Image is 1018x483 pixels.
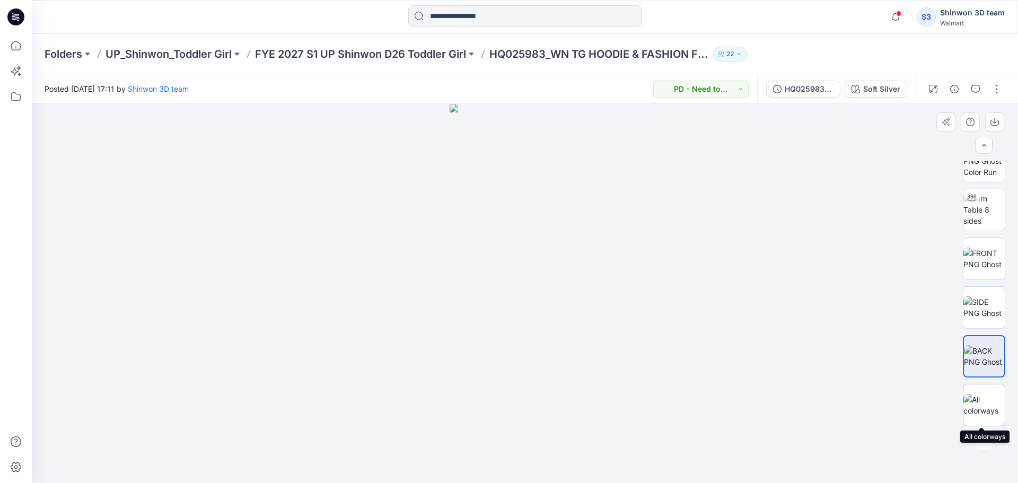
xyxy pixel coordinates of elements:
a: Shinwon 3D team [128,84,189,93]
img: Turn Table 8 sides [963,193,1005,226]
div: Walmart [940,19,1005,27]
p: 22 [726,48,734,60]
button: 22 [713,47,747,62]
img: Front PNG Ghost Color Run [963,144,1005,178]
img: eyJhbGciOiJIUzI1NiIsImtpZCI6IjAiLCJzbHQiOiJzZXMiLCJ0eXAiOiJKV1QifQ.eyJkYXRhIjp7InR5cGUiOiJzdG9yYW... [450,104,600,483]
span: Posted [DATE] 17:11 by [45,83,189,94]
div: HQ025983_WN TG HOODIE & FASHION FLEECE JOGGER SET [785,83,833,95]
button: HQ025983_WN TG HOODIE & FASHION FLEECE JOGGER SET [766,81,840,98]
img: FRONT PNG Ghost [963,248,1005,270]
a: UP_Shinwon_Toddler Girl [106,47,232,62]
a: Folders [45,47,82,62]
div: S3 [917,7,936,27]
div: Shinwon 3D team [940,6,1005,19]
button: Details [946,81,963,98]
img: BACK PNG Ghost [964,345,1004,367]
img: All colorways [963,394,1005,416]
p: HQ025983_WN TG HOODIE & FASHION FLEECE JOGGER SET [489,47,709,62]
div: Soft Silver [863,83,900,95]
button: Soft Silver [845,81,907,98]
img: SIDE PNG Ghost [963,296,1005,319]
a: FYE 2027 S1 UP Shinwon D26 Toddler Girl [255,47,466,62]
